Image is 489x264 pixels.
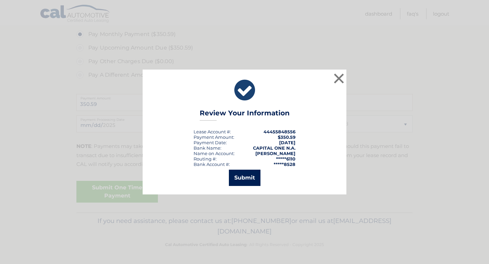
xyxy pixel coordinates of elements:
div: Bank Account #: [194,162,230,167]
div: Lease Account #: [194,129,231,134]
button: × [332,72,346,85]
div: : [194,140,227,145]
strong: CAPITAL ONE N.A. [253,145,295,151]
div: Name on Account: [194,151,235,156]
span: [DATE] [279,140,295,145]
div: Payment Amount: [194,134,234,140]
strong: 44455848556 [264,129,295,134]
span: $350.59 [278,134,295,140]
div: Bank Name: [194,145,221,151]
span: Payment Date [194,140,226,145]
button: Submit [229,170,260,186]
div: Routing #: [194,156,217,162]
strong: [PERSON_NAME] [255,151,295,156]
h3: Review Your Information [200,109,290,121]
